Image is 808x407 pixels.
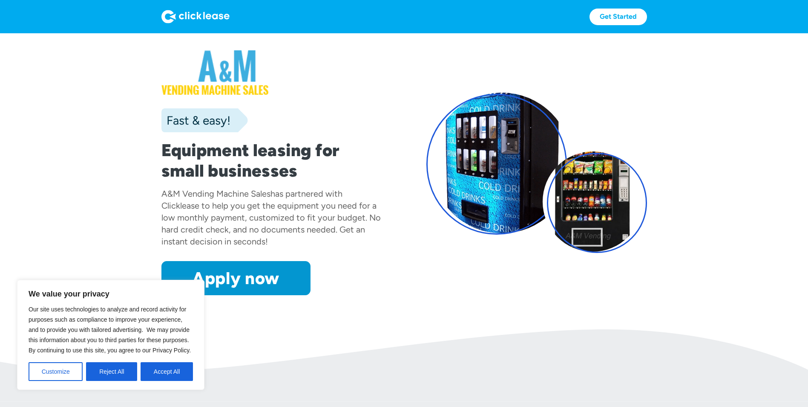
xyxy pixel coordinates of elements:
[141,362,193,381] button: Accept All
[589,9,647,25] a: Get Started
[29,362,83,381] button: Customize
[161,10,230,23] img: Logo
[29,306,191,354] span: Our site uses technologies to analyze and record activity for purposes such as compliance to impr...
[29,289,193,299] p: We value your privacy
[161,140,382,181] h1: Equipment leasing for small businesses
[17,280,204,390] div: We value your privacy
[161,112,230,129] div: Fast & easy!
[161,189,381,247] div: has partnered with Clicklease to help you get the equipment you need for a low monthly payment, c...
[161,261,311,295] a: Apply now
[86,362,137,381] button: Reject All
[161,189,270,199] div: A&M Vending Machine Sales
